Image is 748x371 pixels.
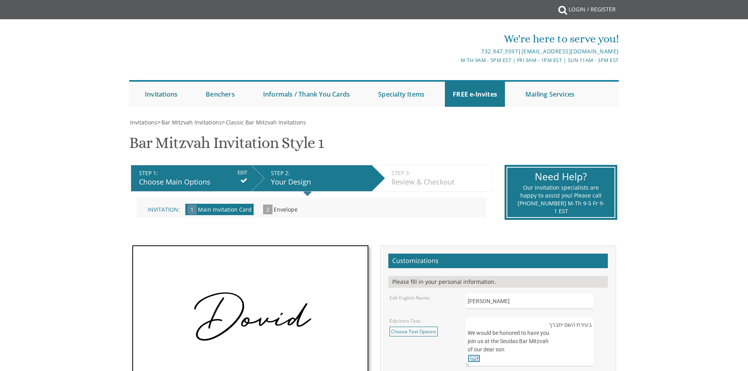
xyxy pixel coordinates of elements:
span: > [157,119,222,126]
div: Review & Checkout [391,177,488,187]
div: | [293,47,619,56]
div: STEP 1: [139,169,247,177]
span: 1 [187,205,197,214]
span: Envelope [274,206,298,213]
input: EDIT [238,169,247,176]
div: Choose Main Options [139,177,247,187]
div: Please fill in your personal information. [388,276,608,288]
a: Invitations [129,119,157,126]
span: Classic Bar Mitzvah Invitations [226,119,306,126]
h1: Bar Mitzvah Invitation Style 1 [129,134,324,157]
div: STEP 3: [391,169,488,177]
span: Main Invitation Card [198,206,252,213]
a: 732.947.3597 [481,48,518,55]
a: Choose Text Options [390,327,438,336]
label: Edit English Name: [390,294,430,301]
div: Our invitation specialists are happy to assist you! Please call [PHONE_NUMBER] M-Th 9-5 Fr 9-1 EST [517,184,605,215]
label: Edit Intro Text: [390,318,421,324]
div: We're here to serve you! [293,31,619,47]
h2: Customizations [388,254,608,269]
a: Bar Mitzvah Invitations [161,119,222,126]
span: Invitations [130,119,157,126]
div: Need Help? [517,170,605,184]
div: Your Design [271,177,368,187]
a: Mailing Services [518,82,582,107]
a: Invitations [137,82,185,107]
a: FREE e-Invites [445,82,505,107]
span: Invitation: [148,206,180,213]
a: [EMAIL_ADDRESS][DOMAIN_NAME] [521,48,619,55]
div: STEP 2: [271,169,368,177]
span: 2 [263,205,272,214]
a: Specialty Items [370,82,432,107]
div: M-Th 9am - 5pm EST | Fri 9am - 1pm EST | Sun 11am - 3pm EST [293,56,619,64]
span: > [222,119,306,126]
a: Benchers [198,82,243,107]
a: Classic Bar Mitzvah Invitations [225,119,306,126]
a: Informals / Thank You Cards [255,82,358,107]
textarea: בעזרת השם יתברך We would be honored to have you join us at the Seudas Bar Mitzvah of our dear son [466,317,593,366]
